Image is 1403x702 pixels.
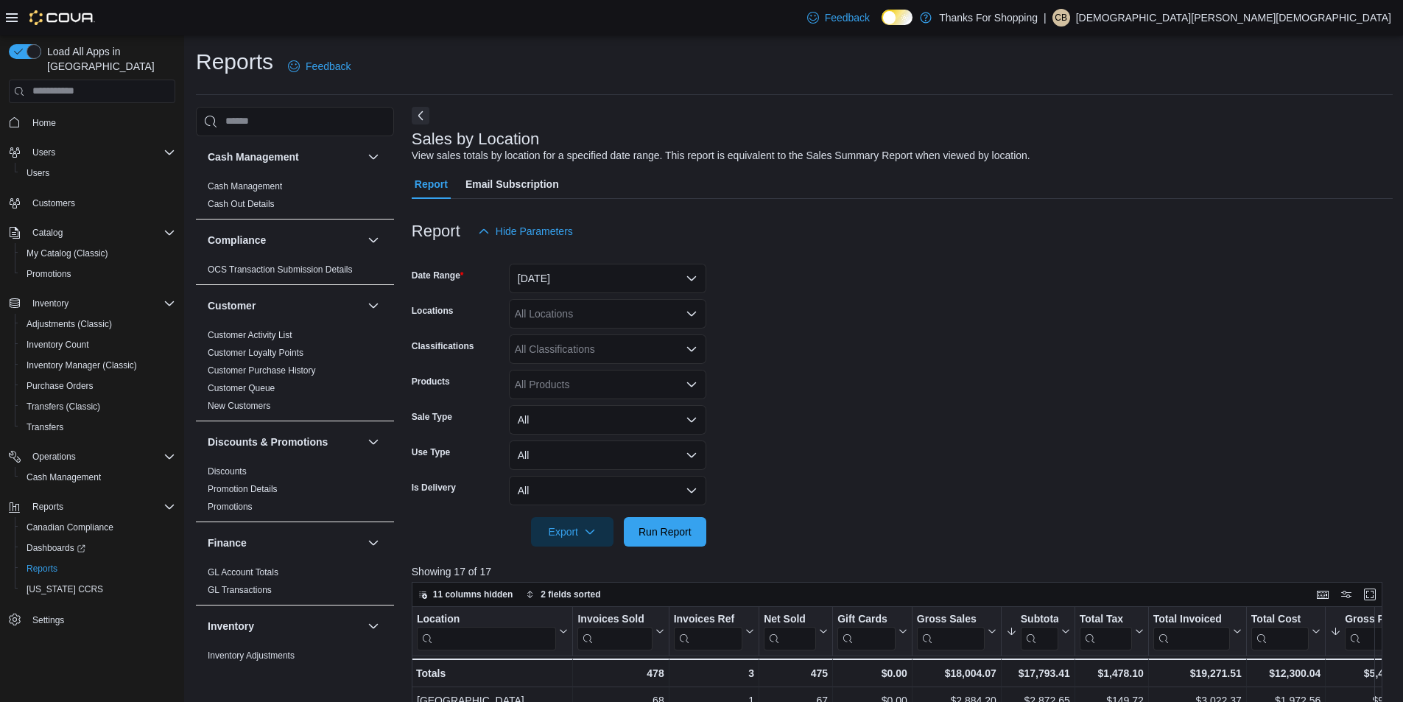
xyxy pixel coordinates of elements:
span: Purchase Orders [21,377,175,395]
p: Showing 17 of 17 [412,564,1393,579]
div: Subtotal [1021,612,1058,650]
span: Purchase Orders [27,380,94,392]
button: Compliance [365,231,382,249]
span: Operations [27,448,175,466]
span: Promotions [208,501,253,513]
a: [US_STATE] CCRS [21,580,109,598]
a: Promotions [21,265,77,283]
span: Cash Out Details [208,198,275,210]
span: Canadian Compliance [27,522,113,533]
div: Total Tax [1080,612,1132,650]
span: Customer Loyalty Points [208,347,303,359]
button: [US_STATE] CCRS [15,579,181,600]
div: Invoices Sold [577,612,652,650]
a: Transfers [21,418,69,436]
span: Customer Purchase History [208,365,316,376]
span: Settings [27,610,175,628]
span: Email Subscription [465,169,559,199]
h3: Report [412,222,460,240]
a: Feedback [282,52,356,81]
label: Date Range [412,270,464,281]
p: | [1044,9,1047,27]
button: Compliance [208,233,362,248]
span: Dashboards [21,539,175,557]
button: Discounts & Promotions [208,435,362,449]
a: OCS Transaction Submission Details [208,264,353,275]
button: Discounts & Promotions [365,433,382,451]
a: Inventory Adjustments [208,650,295,661]
label: Classifications [412,340,474,352]
span: New Customers [208,400,270,412]
div: Total Invoiced [1153,612,1230,650]
div: Invoices Sold [577,612,652,626]
span: Load All Apps in [GEOGRAPHIC_DATA] [41,44,175,74]
span: 11 columns hidden [433,589,513,600]
a: My Catalog (Classic) [21,245,114,262]
span: Washington CCRS [21,580,175,598]
div: $17,793.41 [1006,664,1070,682]
span: Hide Parameters [496,224,573,239]
div: Total Cost [1251,612,1309,626]
span: Home [32,117,56,129]
button: Cash Management [15,467,181,488]
button: Invoices Sold [577,612,664,650]
span: Reports [27,498,175,516]
a: Inventory Count [21,336,95,354]
button: 11 columns hidden [412,586,519,603]
div: $12,300.04 [1251,664,1321,682]
button: Export [531,517,613,547]
button: Transfers (Classic) [15,396,181,417]
div: Gross Sales [917,612,985,626]
button: Invoices Ref [673,612,753,650]
div: Gift Card Sales [837,612,896,650]
a: Discounts [208,466,247,477]
div: Location [417,612,556,650]
span: Inventory Count [27,339,89,351]
button: Catalog [27,224,68,242]
span: GL Account Totals [208,566,278,578]
div: Compliance [196,261,394,284]
button: Display options [1337,586,1355,603]
button: Net Sold [764,612,828,650]
button: Inventory [365,617,382,635]
span: Operations [32,451,76,463]
span: Reports [27,563,57,575]
h3: Inventory [208,619,254,633]
img: Cova [29,10,95,25]
span: Promotion Details [208,483,278,495]
span: Users [27,167,49,179]
nav: Complex example [9,106,175,669]
div: Finance [196,564,394,605]
span: Transfers (Classic) [27,401,100,413]
span: Feedback [825,10,870,25]
span: Dark Mode [882,25,882,26]
div: 478 [577,664,664,682]
button: Customer [208,298,362,313]
a: Canadian Compliance [21,519,119,536]
button: My Catalog (Classic) [15,243,181,264]
a: GL Transactions [208,585,272,595]
button: Total Tax [1080,612,1144,650]
label: Use Type [412,446,450,458]
span: Promotions [21,265,175,283]
button: Adjustments (Classic) [15,314,181,334]
a: Users [21,164,55,182]
button: Reports [3,496,181,517]
div: Subtotal [1021,612,1058,626]
button: Reports [27,498,69,516]
a: Customer Purchase History [208,365,316,376]
span: Inventory Manager (Classic) [27,359,137,371]
button: Inventory [3,293,181,314]
a: Promotion Details [208,484,278,494]
div: Net Sold [764,612,816,650]
div: $19,271.51 [1153,664,1242,682]
button: Catalog [3,222,181,243]
div: Invoices Ref [673,612,742,626]
button: Purchase Orders [15,376,181,396]
a: Adjustments (Classic) [21,315,118,333]
button: Open list of options [686,379,697,390]
div: View sales totals by location for a specified date range. This report is equivalent to the Sales ... [412,148,1030,164]
button: 2 fields sorted [520,586,606,603]
button: Customer [365,297,382,315]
